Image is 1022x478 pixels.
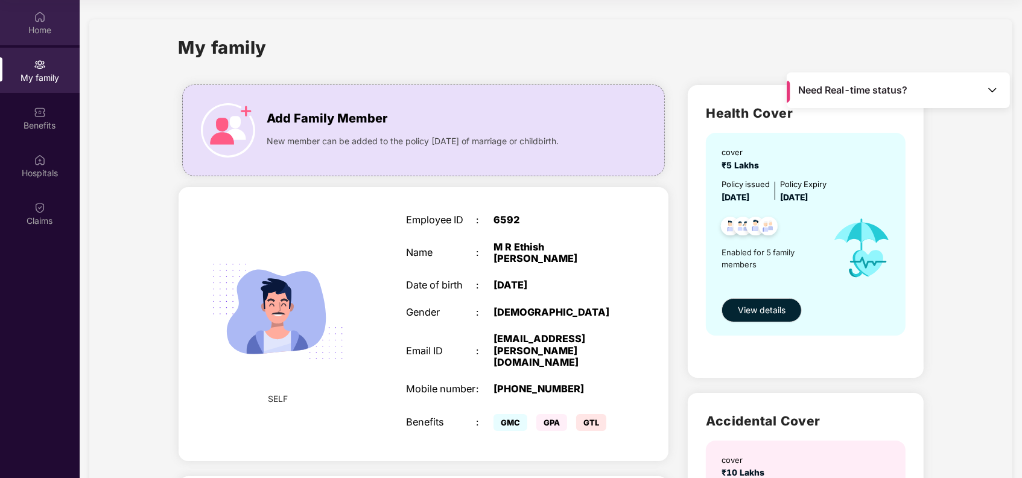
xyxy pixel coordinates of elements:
[267,135,559,148] span: New member can be added to the policy [DATE] of marriage or childbirth.
[728,213,758,243] img: svg+xml;base64,PHN2ZyB4bWxucz0iaHR0cDovL3d3dy53My5vcmcvMjAwMC9zdmciIHdpZHRoPSI0OC45MTUiIGhlaWdodD...
[407,307,476,318] div: Gender
[407,345,476,357] div: Email ID
[780,193,808,202] span: [DATE]
[986,84,998,96] img: Toggle Icon
[716,213,745,243] img: svg+xml;base64,PHN2ZyB4bWxucz0iaHR0cDovL3d3dy53My5vcmcvMjAwMC9zdmciIHdpZHRoPSI0OC45NDMiIGhlaWdodD...
[179,34,267,61] h1: My family
[407,416,476,428] div: Benefits
[722,298,802,322] button: View details
[476,416,494,428] div: :
[201,103,255,158] img: icon
[34,154,46,166] img: svg+xml;base64,PHN2ZyBpZD0iSG9zcGl0YWxzIiB4bWxucz0iaHR0cDovL3d3dy53My5vcmcvMjAwMC9zdmciIHdpZHRoPS...
[722,178,770,190] div: Policy issued
[476,307,494,318] div: :
[722,454,769,466] div: cover
[821,205,903,292] img: icon
[268,392,288,406] span: SELF
[754,213,783,243] img: svg+xml;base64,PHN2ZyB4bWxucz0iaHR0cDovL3d3dy53My5vcmcvMjAwMC9zdmciIHdpZHRoPSI0OC45NDMiIGhlaWdodD...
[706,103,905,123] h2: Health Cover
[722,161,764,170] span: ₹5 Lakhs
[494,414,527,431] span: GMC
[407,383,476,395] div: Mobile number
[536,414,567,431] span: GPA
[494,333,615,368] div: [EMAIL_ADDRESS][PERSON_NAME][DOMAIN_NAME]
[780,178,827,190] div: Policy Expiry
[722,468,769,477] span: ₹10 Lakhs
[197,231,358,392] img: svg+xml;base64,PHN2ZyB4bWxucz0iaHR0cDovL3d3dy53My5vcmcvMjAwMC9zdmciIHdpZHRoPSIyMjQiIGhlaWdodD0iMT...
[494,279,615,291] div: [DATE]
[738,304,786,317] span: View details
[494,214,615,226] div: 6592
[494,307,615,318] div: [DEMOGRAPHIC_DATA]
[494,241,615,265] div: M R Ethish [PERSON_NAME]
[267,109,388,128] span: Add Family Member
[576,414,606,431] span: GTL
[407,247,476,258] div: Name
[476,279,494,291] div: :
[798,84,907,97] span: Need Real-time status?
[34,202,46,214] img: svg+xml;base64,PHN2ZyBpZD0iQ2xhaW0iIHhtbG5zPSJodHRwOi8vd3d3LnczLm9yZy8yMDAwL3N2ZyIgd2lkdGg9IjIwIi...
[494,383,615,395] div: [PHONE_NUMBER]
[722,146,764,158] div: cover
[706,411,905,431] h2: Accidental Cover
[407,214,476,226] div: Employee ID
[741,213,770,243] img: svg+xml;base64,PHN2ZyB4bWxucz0iaHR0cDovL3d3dy53My5vcmcvMjAwMC9zdmciIHdpZHRoPSI0OC45NDMiIGhlaWdodD...
[34,11,46,23] img: svg+xml;base64,PHN2ZyBpZD0iSG9tZSIgeG1sbnM9Imh0dHA6Ly93d3cudzMub3JnLzIwMDAvc3ZnIiB3aWR0aD0iMjAiIG...
[34,59,46,71] img: svg+xml;base64,PHN2ZyB3aWR0aD0iMjAiIGhlaWdodD0iMjAiIHZpZXdCb3g9IjAgMCAyMCAyMCIgZmlsbD0ibm9uZSIgeG...
[476,247,494,258] div: :
[476,345,494,357] div: :
[476,214,494,226] div: :
[722,246,821,271] span: Enabled for 5 family members
[407,279,476,291] div: Date of birth
[34,106,46,118] img: svg+xml;base64,PHN2ZyBpZD0iQmVuZWZpdHMiIHhtbG5zPSJodHRwOi8vd3d3LnczLm9yZy8yMDAwL3N2ZyIgd2lkdGg9Ij...
[476,383,494,395] div: :
[722,193,749,202] span: [DATE]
